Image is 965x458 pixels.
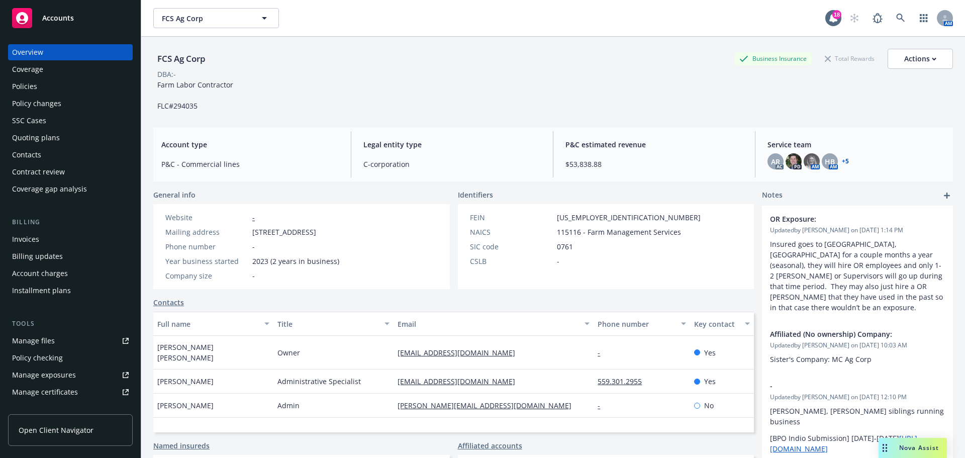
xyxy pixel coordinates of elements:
div: Invoices [12,231,39,247]
span: C-corporation [363,159,541,169]
a: Coverage gap analysis [8,181,133,197]
span: Account type [161,139,339,150]
div: Full name [157,319,258,329]
a: Manage certificates [8,384,133,400]
div: Quoting plans [12,130,60,146]
a: Policy changes [8,96,133,112]
span: Accounts [42,14,74,22]
div: OR Exposure:Updatedby [PERSON_NAME] on [DATE] 1:14 PMInsured goes to [GEOGRAPHIC_DATA], [GEOGRAPH... [762,206,953,321]
div: Billing updates [12,248,63,264]
span: P&C estimated revenue [565,139,743,150]
span: 0761 [557,241,573,252]
button: Nova Assist [879,438,947,458]
div: Phone number [165,241,248,252]
span: [PERSON_NAME] [PERSON_NAME] [157,342,269,363]
div: Website [165,212,248,223]
a: [EMAIL_ADDRESS][DOMAIN_NAME] [398,348,523,357]
div: Contacts [12,147,41,163]
p: [BPO Indio Submission] [DATE]-[DATE] [770,433,945,454]
span: [PERSON_NAME] [157,400,214,411]
button: Actions [888,49,953,69]
span: Updated by [PERSON_NAME] on [DATE] 1:14 PM [770,226,945,235]
div: Coverage gap analysis [12,181,87,197]
button: FCS Ag Corp [153,8,279,28]
div: Overview [12,44,43,60]
a: Coverage [8,61,133,77]
span: HB [825,156,835,167]
span: P&C - Commercial lines [161,159,339,169]
button: Title [273,312,394,336]
div: Tools [8,319,133,329]
div: Installment plans [12,283,71,299]
span: Manage exposures [8,367,133,383]
span: [US_EMPLOYER_IDENTIFICATION_NUMBER] [557,212,701,223]
span: [STREET_ADDRESS] [252,227,316,237]
span: - [252,241,255,252]
a: [PERSON_NAME][EMAIL_ADDRESS][DOMAIN_NAME] [398,401,580,410]
span: AR [771,156,780,167]
div: Manage exposures [12,367,76,383]
span: Service team [767,139,945,150]
div: Key contact [694,319,739,329]
a: 559.301.2955 [598,377,650,386]
div: Manage files [12,333,55,349]
div: Mailing address [165,227,248,237]
div: Email [398,319,578,329]
a: Manage claims [8,401,133,417]
img: photo [804,153,820,169]
span: General info [153,190,196,200]
span: OR Exposure: [770,214,919,224]
a: Report a Bug [867,8,888,28]
span: Identifiers [458,190,493,200]
button: Phone number [594,312,690,336]
span: Notes [762,190,783,202]
div: Contract review [12,164,65,180]
div: NAICS [470,227,553,237]
a: add [941,190,953,202]
span: Open Client Navigator [19,425,93,435]
span: 2023 (2 years in business) [252,256,339,266]
div: FEIN [470,212,553,223]
button: Full name [153,312,273,336]
span: Yes [704,376,716,387]
a: Account charges [8,265,133,282]
span: $53,838.88 [565,159,743,169]
div: Account charges [12,265,68,282]
span: FCS Ag Corp [162,13,249,24]
a: Quoting plans [8,130,133,146]
div: FCS Ag Corp [153,52,210,65]
div: Actions [904,49,936,68]
span: Nova Assist [899,443,939,452]
div: SSC Cases [12,113,46,129]
span: Admin [277,400,300,411]
span: 115116 - Farm Management Services [557,227,681,237]
a: +5 [842,158,849,164]
span: Updated by [PERSON_NAME] on [DATE] 12:10 PM [770,393,945,402]
span: [PERSON_NAME] [157,376,214,387]
span: Updated by [PERSON_NAME] on [DATE] 10:03 AM [770,341,945,350]
a: - [598,401,608,410]
div: 18 [832,10,841,19]
a: Contacts [8,147,133,163]
div: Company size [165,270,248,281]
a: - [252,213,255,222]
span: Administrative Specialist [277,376,361,387]
span: Insured goes to [GEOGRAPHIC_DATA], [GEOGRAPHIC_DATA] for a couple months a year (seasonal), they ... [770,239,945,312]
div: Manage certificates [12,384,78,400]
div: Policy checking [12,350,63,366]
div: Coverage [12,61,43,77]
a: Manage files [8,333,133,349]
a: [EMAIL_ADDRESS][DOMAIN_NAME] [398,377,523,386]
button: Email [394,312,594,336]
span: - [770,381,919,391]
span: Legal entity type [363,139,541,150]
div: Manage claims [12,401,63,417]
a: Switch app [914,8,934,28]
div: Affiliated (No ownership) Company:Updatedby [PERSON_NAME] on [DATE] 10:03 AMSister's Company: MC ... [762,321,953,373]
a: - [598,348,608,357]
span: Yes [704,347,716,358]
div: DBA: - [157,69,176,79]
div: Business Insurance [734,52,812,65]
p: [PERSON_NAME], [PERSON_NAME] siblings running business [770,406,945,427]
a: Affiliated accounts [458,440,522,451]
